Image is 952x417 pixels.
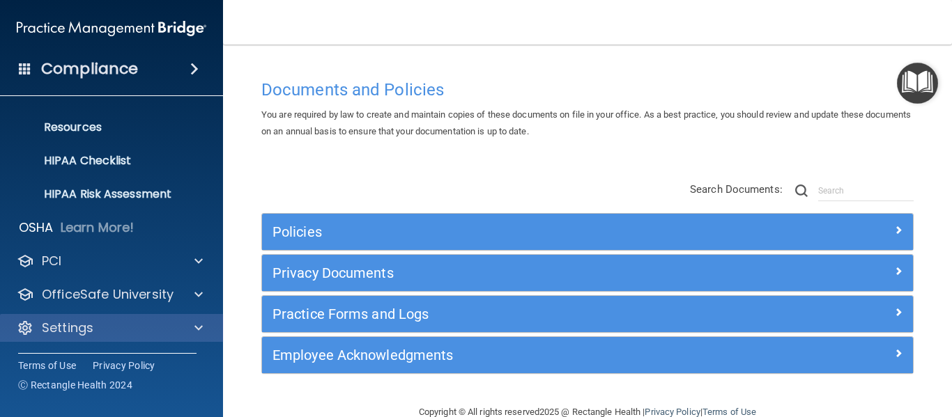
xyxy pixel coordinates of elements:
p: Resources [9,120,199,134]
h4: Compliance [41,59,138,79]
p: OfficeSafe University [42,286,174,303]
img: ic-search.3b580494.png [795,184,808,197]
span: Search Documents: [690,183,783,196]
input: Search [818,180,914,201]
a: OfficeSafe University [17,286,203,303]
p: Settings [42,320,93,336]
a: Privacy Policy [93,359,155,372]
button: Open Resource Center [897,63,938,104]
h5: Policies [272,224,740,239]
a: Terms of Use [18,359,76,372]
a: Settings [17,320,203,336]
span: Ⓒ Rectangle Health 2024 [18,378,132,392]
h5: Practice Forms and Logs [272,306,740,322]
p: HIPAA Checklist [9,154,199,168]
p: HIPAA Risk Assessment [9,187,199,201]
a: Policies [272,221,903,243]
a: Employee Acknowledgments [272,344,903,366]
a: Privacy Policy [645,407,700,417]
p: PCI [42,253,61,269]
img: PMB logo [17,15,206,42]
p: OSHA [19,219,54,236]
p: Learn More! [61,219,135,236]
span: You are required by law to create and maintain copies of these documents on file in your office. ... [261,109,911,136]
h4: Documents and Policies [261,81,914,99]
a: PCI [17,253,203,269]
a: Practice Forms and Logs [272,303,903,325]
a: Terms of Use [703,407,756,417]
h5: Privacy Documents [272,265,740,281]
h5: Employee Acknowledgments [272,347,740,363]
a: Privacy Documents [272,262,903,284]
